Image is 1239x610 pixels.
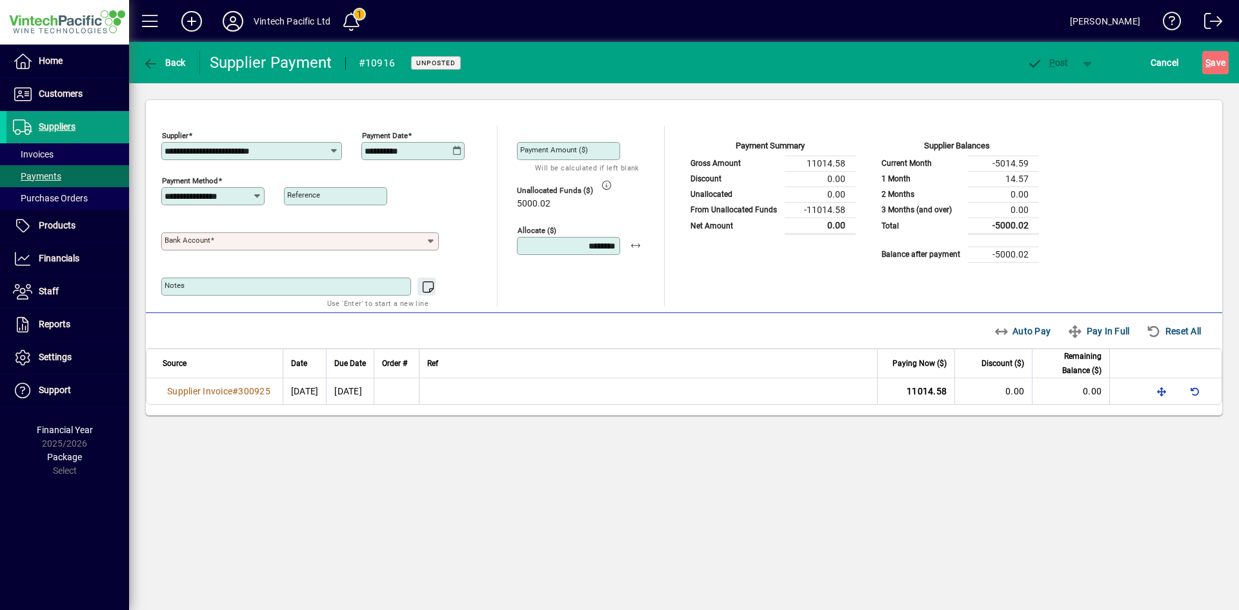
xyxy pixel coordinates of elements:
div: Supplier Payment [210,52,332,73]
td: 0.00 [968,202,1039,218]
td: 3 Months (and over) [875,202,968,218]
mat-label: Notes [165,281,185,290]
div: Payment Summary [684,139,856,156]
td: 0.00 [785,171,856,187]
span: # [232,386,238,396]
span: 0.00 [1005,386,1024,396]
span: Purchase Orders [13,193,88,203]
td: Total [875,218,968,234]
td: 0.00 [785,218,856,234]
mat-label: Payment Date [362,131,408,140]
mat-hint: Will be calculated if left blank [535,160,639,175]
span: Due Date [334,356,366,371]
td: 11014.58 [785,156,856,171]
td: Current Month [875,156,968,171]
td: -5014.59 [968,156,1039,171]
span: Financials [39,253,79,263]
button: Pay In Full [1062,320,1134,343]
mat-label: Reference [287,190,320,199]
td: Net Amount [684,218,785,234]
a: Purchase Orders [6,187,129,209]
app-page-summary-card: Payment Summary [684,126,856,235]
span: Products [39,220,76,230]
mat-label: Supplier [162,131,188,140]
span: Suppliers [39,121,76,132]
td: From Unallocated Funds [684,202,785,218]
td: 0.00 [785,187,856,202]
span: Package [47,452,82,462]
mat-hint: Use 'Enter' to start a new line [327,296,428,310]
span: Support [39,385,71,395]
span: Staff [39,286,59,296]
span: Supplier Invoice [167,386,232,396]
span: Paying Now ($) [892,356,947,371]
div: [PERSON_NAME] [1070,11,1140,32]
span: Reports [39,319,70,329]
app-page-summary-card: Supplier Balances [875,126,1039,263]
a: Staff [6,276,129,308]
span: Order # [382,356,407,371]
td: 14.57 [968,171,1039,187]
a: Home [6,45,129,77]
span: Settings [39,352,72,362]
td: Balance after payment [875,247,968,262]
button: Back [139,51,189,74]
td: -5000.02 [968,247,1039,262]
span: 11014.58 [907,386,947,396]
a: Products [6,210,129,242]
a: Financials [6,243,129,275]
div: Supplier Balances [875,139,1039,156]
button: Profile [212,10,254,33]
td: 0.00 [968,187,1039,202]
span: Payments [13,171,61,181]
button: Post [1020,51,1075,74]
mat-label: Payment Amount ($) [520,145,588,154]
span: Invoices [13,149,54,159]
span: Ref [427,356,438,371]
span: Cancel [1151,52,1179,73]
a: Payments [6,165,129,187]
button: Save [1202,51,1229,74]
span: [DATE] [291,386,319,396]
span: 0.00 [1083,386,1102,396]
div: #10916 [359,53,396,74]
span: 300925 [238,386,270,396]
td: 2 Months [875,187,968,202]
div: Vintech Pacific Ltd [254,11,330,32]
a: Supplier Invoice#300925 [163,384,275,398]
span: Customers [39,88,83,99]
span: ost [1027,57,1069,68]
td: -5000.02 [968,218,1039,234]
span: Unallocated Funds ($) [517,187,594,195]
span: Reset All [1146,321,1201,341]
button: Add [171,10,212,33]
a: Reports [6,309,129,341]
td: [DATE] [326,378,374,404]
span: Financial Year [37,425,93,435]
mat-label: Allocate ($) [518,226,556,235]
a: Settings [6,341,129,374]
span: ave [1205,52,1225,73]
a: Logout [1194,3,1223,45]
app-page-header-button: Back [129,51,200,74]
span: Pay In Full [1067,321,1129,341]
td: Discount [684,171,785,187]
span: Date [291,356,307,371]
td: 1 Month [875,171,968,187]
td: Unallocated [684,187,785,202]
td: Gross Amount [684,156,785,171]
a: Knowledge Base [1153,3,1182,45]
a: Customers [6,78,129,110]
span: S [1205,57,1211,68]
button: Cancel [1147,51,1182,74]
span: Remaining Balance ($) [1040,349,1102,378]
span: 5000.02 [517,199,550,209]
span: Back [143,57,186,68]
span: P [1049,57,1055,68]
mat-label: Bank Account [165,236,210,245]
td: -11014.58 [785,202,856,218]
span: Source [163,356,186,371]
a: Invoices [6,143,129,165]
span: Home [39,56,63,66]
button: Reset All [1141,320,1206,343]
